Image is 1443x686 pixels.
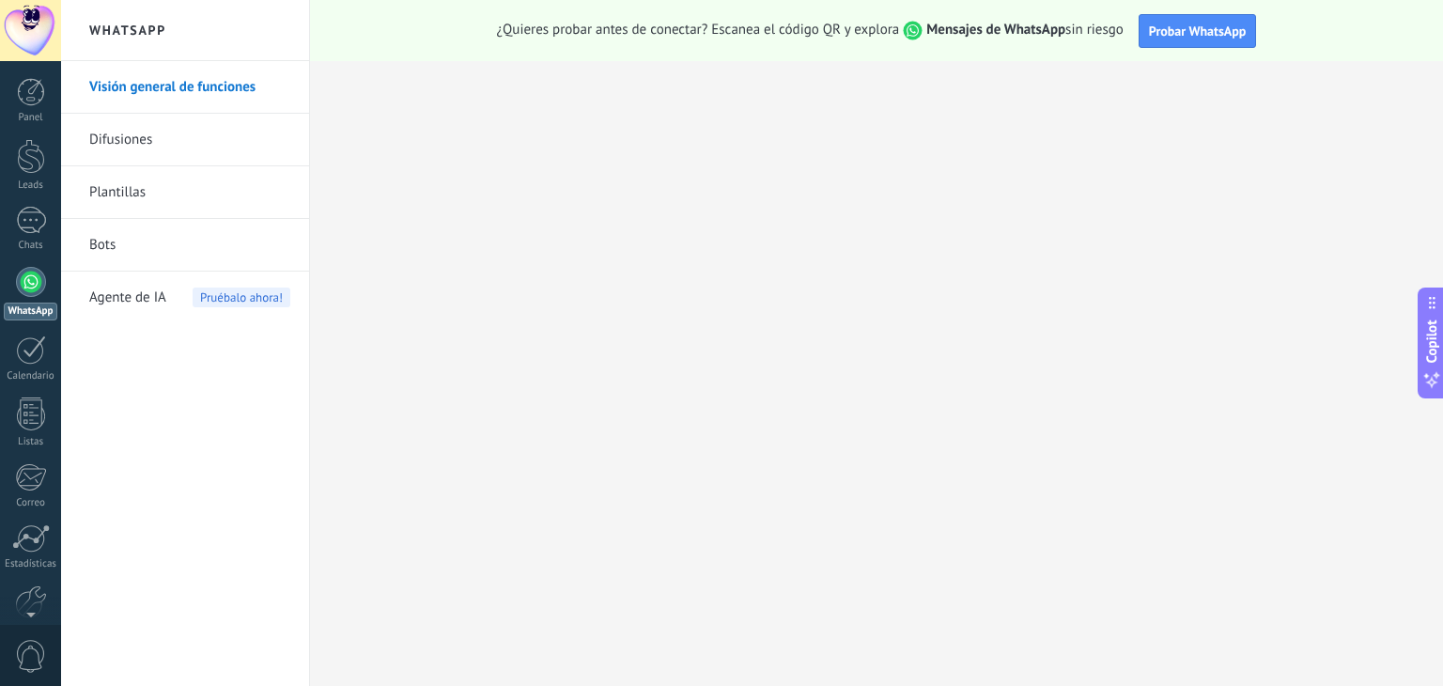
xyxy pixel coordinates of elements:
[61,166,309,219] li: Plantillas
[61,61,309,114] li: Visión general de funciones
[4,112,58,124] div: Panel
[4,497,58,509] div: Correo
[61,219,309,272] li: Bots
[61,272,309,323] li: Agente de IA
[4,558,58,570] div: Estadísticas
[89,114,290,166] a: Difusiones
[4,303,57,320] div: WhatsApp
[193,288,290,307] span: Pruébalo ahora!
[61,114,309,166] li: Difusiones
[4,240,58,252] div: Chats
[1149,23,1247,39] span: Probar WhatsApp
[926,21,1065,39] strong: Mensajes de WhatsApp
[497,21,1124,40] span: ¿Quieres probar antes de conectar? Escanea el código QR y explora sin riesgo
[89,166,290,219] a: Plantillas
[89,219,290,272] a: Bots
[4,370,58,382] div: Calendario
[1139,14,1257,48] button: Probar WhatsApp
[89,272,290,324] a: Agente de IA Pruébalo ahora!
[89,61,290,114] a: Visión general de funciones
[1422,320,1441,364] span: Copilot
[4,179,58,192] div: Leads
[89,272,166,324] span: Agente de IA
[4,436,58,448] div: Listas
